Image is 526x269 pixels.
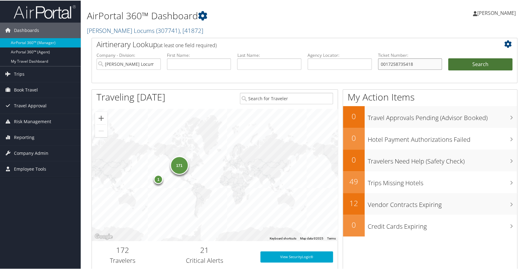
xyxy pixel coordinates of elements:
[14,82,38,97] span: Book Travel
[343,90,517,103] h1: My Action Items
[14,161,46,176] span: Employee Tools
[368,175,517,187] h3: Trips Missing Hotels
[473,3,522,22] a: [PERSON_NAME]
[368,218,517,230] h3: Credit Cards Expiring
[14,145,48,160] span: Company Admin
[327,236,336,240] a: Terms (opens in new tab)
[95,124,107,137] button: Zoom out
[167,52,231,58] label: First Name:
[270,236,296,240] button: Keyboard shortcuts
[368,110,517,122] h3: Travel Approvals Pending (Advisor Booked)
[154,174,163,183] div: 1
[14,97,47,113] span: Travel Approval
[93,232,114,240] img: Google
[93,232,114,240] a: Open this area in Google Maps (opens a new window)
[368,197,517,208] h3: Vendor Contracts Expiring
[14,129,34,145] span: Reporting
[158,256,251,264] h3: Critical Alerts
[343,110,365,121] h2: 0
[343,219,365,230] h2: 0
[343,197,365,208] h2: 12
[157,41,217,48] span: (at least one field required)
[477,9,516,16] span: [PERSON_NAME]
[180,26,203,34] span: , [ 41872 ]
[87,9,377,22] h1: AirPortal 360™ Dashboard
[97,52,161,58] label: Company - Division:
[156,26,180,34] span: ( 307741 )
[158,244,251,255] h2: 21
[343,105,517,127] a: 0Travel Approvals Pending (Advisor Booked)
[343,176,365,186] h2: 49
[260,251,333,262] a: View SecurityLogic®
[14,22,39,38] span: Dashboards
[97,244,149,255] h2: 172
[343,127,517,149] a: 0Hotel Payment Authorizations Failed
[170,155,189,174] div: 171
[14,113,51,129] span: Risk Management
[343,149,517,171] a: 0Travelers Need Help (Safety Check)
[448,58,512,70] button: Search
[97,38,477,49] h2: Airtinerary Lookup
[87,26,203,34] a: [PERSON_NAME] Locums
[368,132,517,143] h3: Hotel Payment Authorizations Failed
[378,52,442,58] label: Ticket Number:
[95,111,107,124] button: Zoom in
[343,132,365,143] h2: 0
[300,236,323,240] span: Map data ©2025
[343,154,365,164] h2: 0
[343,214,517,236] a: 0Credit Cards Expiring
[308,52,372,58] label: Agency Locator:
[14,4,76,19] img: airportal-logo.png
[343,192,517,214] a: 12Vendor Contracts Expiring
[343,171,517,192] a: 49Trips Missing Hotels
[237,52,301,58] label: Last Name:
[14,66,25,81] span: Trips
[97,90,165,103] h1: Traveling [DATE]
[240,92,333,104] input: Search for Traveler
[97,256,149,264] h3: Travelers
[368,153,517,165] h3: Travelers Need Help (Safety Check)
